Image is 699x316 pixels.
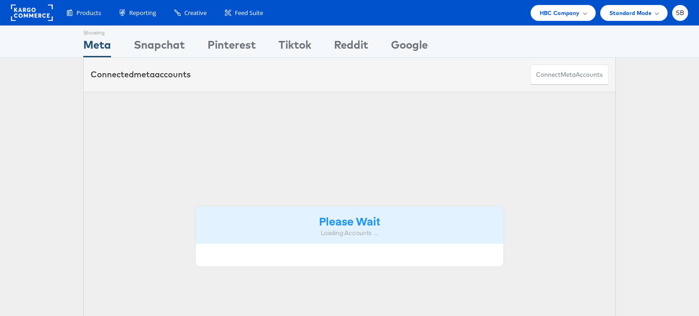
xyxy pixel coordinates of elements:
span: HBC Company [540,8,580,18]
div: Reddit [334,37,368,57]
div: Connected accounts [91,69,191,80]
div: Tiktok [279,37,311,57]
div: Pinterest [208,37,256,57]
div: Snapchat [134,37,185,57]
span: Standard Mode [609,8,652,18]
span: meta [134,69,155,80]
button: ConnectmetaAccounts [530,65,608,85]
span: SB [676,10,684,16]
span: Products [76,9,101,17]
span: Creative [184,9,207,17]
div: Meta [83,37,111,57]
div: Google [391,37,428,57]
span: Reporting [129,9,156,17]
strong: Please Wait [319,213,380,228]
div: Loading Accounts .... [203,229,496,237]
span: Feed Suite [235,9,263,17]
span: meta [561,70,576,79]
div: Showing [83,26,111,37]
